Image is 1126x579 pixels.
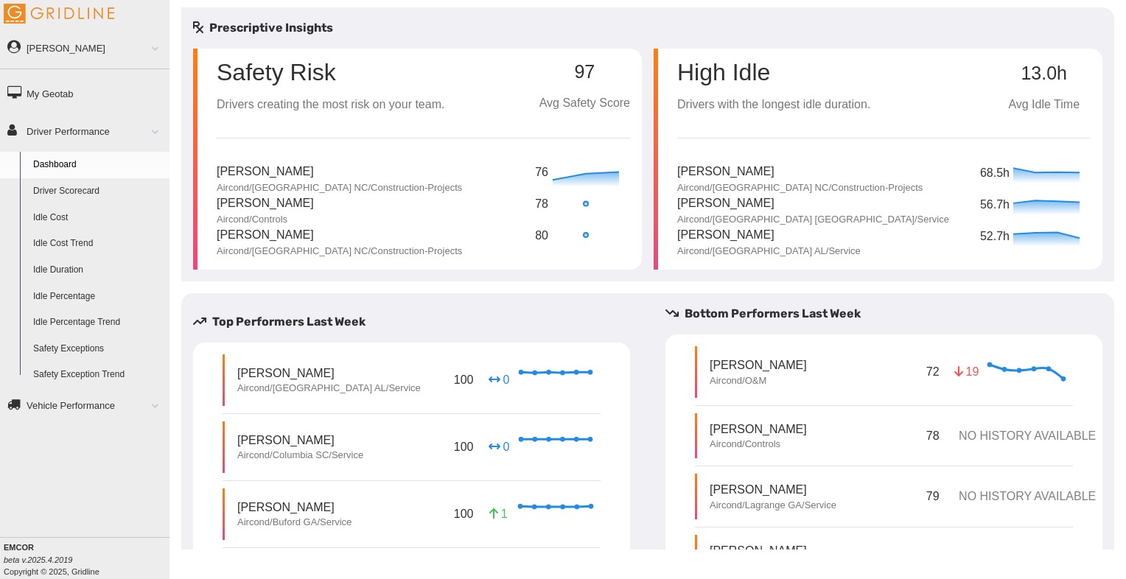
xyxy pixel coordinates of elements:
p: 13.0h [997,63,1091,84]
p: [PERSON_NAME] [217,163,462,181]
p: Aircond/[GEOGRAPHIC_DATA] AL/Service [677,245,861,258]
p: 0 [489,371,510,388]
h5: Top Performers Last Week [193,313,642,331]
p: [PERSON_NAME] [710,481,836,498]
a: Safety Exception Trend [27,362,169,388]
p: [PERSON_NAME] [237,499,352,516]
p: [PERSON_NAME] [710,357,807,373]
p: Aircond/Buford GA/Service [237,516,352,529]
div: Copyright © 2025, Gridline [4,541,169,578]
p: 19 [954,363,978,380]
p: 56.7h [980,196,1010,225]
h5: Prescriptive Insights [193,19,333,37]
p: 100 [451,435,477,458]
p: Aircond/Controls [710,438,807,451]
p: [PERSON_NAME] [217,194,314,213]
p: [PERSON_NAME] [710,421,807,438]
p: 78 [923,424,943,447]
p: NO HISTORY AVAILABLE [959,488,1066,505]
p: Aircond/[GEOGRAPHIC_DATA] [GEOGRAPHIC_DATA]/Service [677,213,949,226]
p: 97 [539,62,630,83]
p: [PERSON_NAME] [677,226,861,245]
p: [PERSON_NAME] [217,226,462,245]
p: [PERSON_NAME] [677,163,923,181]
p: 79 [923,485,943,508]
p: 0 [489,438,510,455]
p: NO HISTORY AVAILABLE [959,427,1066,444]
p: Avg Idle Time [997,96,1091,114]
p: [PERSON_NAME] [710,542,955,559]
p: 78 [535,195,549,214]
p: 76 [535,164,549,182]
i: beta v.2025.4.2019 [4,555,72,564]
p: 72 [923,360,943,383]
p: Drivers with the longest idle duration. [677,96,870,114]
p: 80 [535,227,549,245]
a: Dashboard [27,152,169,178]
p: Avg Safety Score [539,94,630,113]
a: Idle Cost Trend [27,231,169,257]
p: [PERSON_NAME] [237,365,421,382]
p: Aircond/Columbia SC/Service [237,449,363,462]
p: High Idle [677,60,870,84]
p: [PERSON_NAME] [677,194,949,213]
p: 100 [451,502,477,525]
a: Idle Cost [27,205,169,231]
a: Safety Exceptions [27,336,169,362]
p: Aircond/Controls [217,213,314,226]
p: Safety Risk [217,60,444,84]
p: [PERSON_NAME] [237,432,363,449]
p: 100 [451,368,477,391]
a: Idle Percentage [27,284,169,310]
h5: Bottom Performers Last Week [665,305,1114,323]
p: Aircond/O&M [710,374,807,387]
p: Aircond/[GEOGRAPHIC_DATA] NC/Construction-Projects [217,181,462,194]
p: 52.7h [980,228,1010,257]
a: Idle Duration [27,257,169,284]
p: 68.5h [980,164,1010,194]
a: Idle Percentage Trend [27,309,169,336]
p: Aircond/Lagrange GA/Service [710,499,836,512]
p: Drivers creating the most risk on your team. [217,96,444,114]
p: Aircond/[GEOGRAPHIC_DATA] NC/Construction-Projects [677,181,923,194]
p: Aircond/[GEOGRAPHIC_DATA] AL/Service [237,382,421,395]
p: Aircond/[GEOGRAPHIC_DATA] NC/Construction-Projects [217,245,462,258]
b: EMCOR [4,543,34,552]
p: 1 [489,505,508,522]
a: Driver Scorecard [27,178,169,205]
img: Gridline [4,4,114,24]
